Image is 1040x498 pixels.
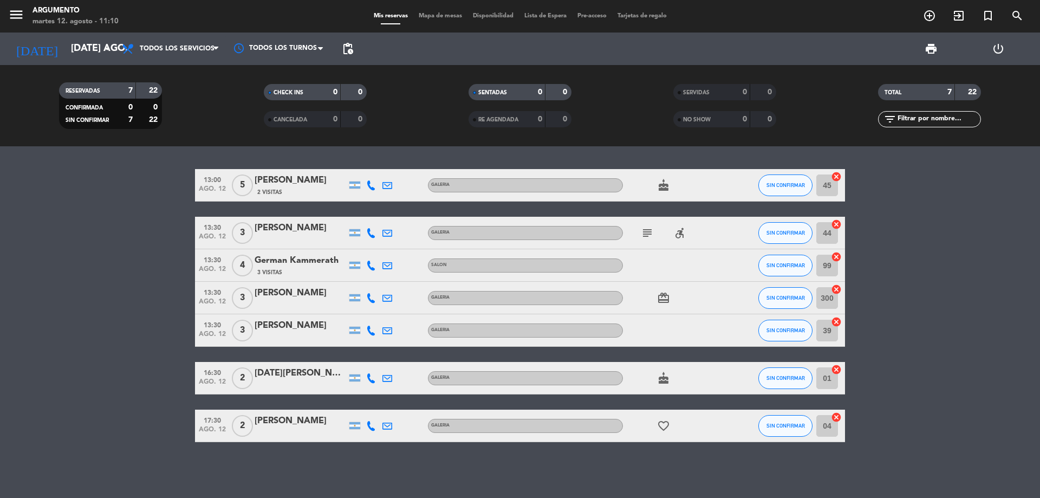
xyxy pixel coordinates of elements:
span: 16:30 [199,366,226,378]
span: 13:30 [199,286,226,298]
span: ago. 12 [199,426,226,438]
div: [PERSON_NAME] [255,173,347,187]
span: SIN CONFIRMAR [766,423,805,429]
i: cancel [831,316,842,327]
span: ago. 12 [199,266,226,278]
strong: 0 [333,115,337,123]
span: SIN CONFIRMAR [66,118,109,123]
i: accessible_forward [673,227,686,240]
span: GALERIA [431,295,450,300]
i: cancel [831,412,842,423]
i: cancel [831,219,842,230]
i: [DATE] [8,37,66,61]
button: SIN CONFIRMAR [758,222,812,244]
button: SIN CONFIRMAR [758,287,812,309]
strong: 22 [149,87,160,94]
i: subject [641,227,654,240]
strong: 0 [333,88,337,96]
span: 13:30 [199,318,226,331]
span: RESERVADAS [66,88,100,94]
div: LOG OUT [965,33,1032,65]
strong: 7 [128,87,133,94]
span: SIN CONFIRMAR [766,182,805,188]
span: print [925,42,938,55]
div: [PERSON_NAME] [255,414,347,428]
span: SIN CONFIRMAR [766,295,805,301]
span: Pre-acceso [572,13,612,19]
span: NO SHOW [683,117,711,122]
span: 2 Visitas [257,188,282,197]
i: exit_to_app [952,9,965,22]
strong: 0 [563,115,569,123]
strong: 22 [149,116,160,124]
strong: 0 [538,88,542,96]
span: 2 [232,367,253,389]
i: search [1011,9,1024,22]
span: SIN CONFIRMAR [766,262,805,268]
strong: 0 [153,104,160,111]
span: ago. 12 [199,331,226,343]
span: GALERIA [431,230,450,235]
span: 5 [232,174,253,196]
span: ago. 12 [199,185,226,198]
i: cancel [831,251,842,262]
i: power_settings_new [992,42,1005,55]
i: cancel [831,364,842,375]
i: menu [8,7,24,23]
span: 3 [232,320,253,341]
span: ago. 12 [199,378,226,391]
div: Argumento [32,5,119,16]
div: martes 12. agosto - 11:10 [32,16,119,27]
span: CONFIRMADA [66,105,103,111]
span: ago. 12 [199,298,226,311]
i: turned_in_not [981,9,994,22]
span: CHECK INS [274,90,303,95]
span: 2 [232,415,253,437]
span: 4 [232,255,253,276]
span: CANCELADA [274,117,307,122]
span: GALERIA [431,328,450,332]
i: cake [657,179,670,192]
span: GALERIA [431,423,450,428]
span: GALERIA [431,376,450,380]
i: card_giftcard [657,292,670,305]
div: [PERSON_NAME] [255,221,347,235]
i: filter_list [883,113,896,126]
span: SENTADAS [478,90,507,95]
span: SIN CONFIRMAR [766,327,805,333]
div: [DATE][PERSON_NAME] [255,366,347,380]
strong: 0 [358,88,365,96]
span: Mis reservas [368,13,413,19]
span: SALON [431,263,447,267]
span: ago. 12 [199,233,226,245]
strong: 0 [768,115,774,123]
strong: 7 [128,116,133,124]
span: 13:00 [199,173,226,185]
strong: 22 [968,88,979,96]
span: RE AGENDADA [478,117,518,122]
span: TOTAL [885,90,901,95]
div: [PERSON_NAME] [255,319,347,333]
span: Todos los servicios [140,45,214,53]
strong: 0 [358,115,365,123]
span: 17:30 [199,413,226,426]
span: SERVIDAS [683,90,710,95]
button: SIN CONFIRMAR [758,255,812,276]
strong: 0 [563,88,569,96]
div: [PERSON_NAME] [255,286,347,300]
i: cake [657,372,670,385]
span: Mapa de mesas [413,13,467,19]
span: Disponibilidad [467,13,519,19]
span: pending_actions [341,42,354,55]
button: SIN CONFIRMAR [758,320,812,341]
span: 3 [232,222,253,244]
input: Filtrar por nombre... [896,113,980,125]
strong: 0 [743,115,747,123]
strong: 0 [768,88,774,96]
span: 13:30 [199,221,226,233]
strong: 7 [947,88,952,96]
i: cancel [831,171,842,182]
strong: 0 [743,88,747,96]
strong: 0 [128,104,133,111]
i: arrow_drop_down [101,42,114,55]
